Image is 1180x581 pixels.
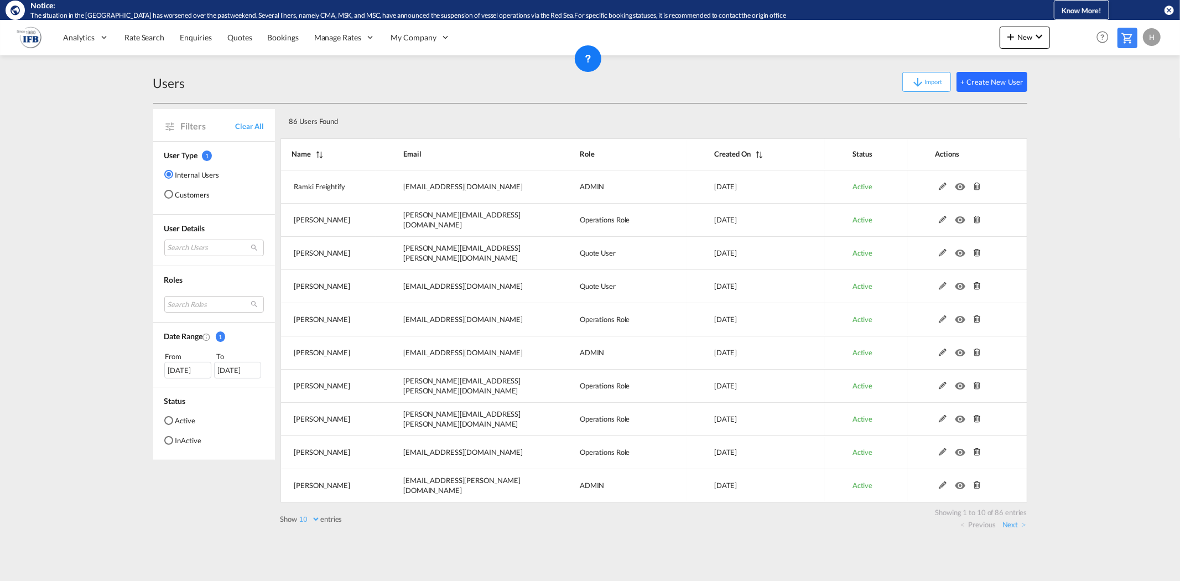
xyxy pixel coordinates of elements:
th: Role [552,138,687,170]
td: Operations Role [552,403,687,436]
span: [DATE] [714,215,737,224]
span: [DATE] [714,248,737,257]
span: [PERSON_NAME] [294,282,351,290]
span: Active [852,481,872,490]
td: Ramki Freightify [280,170,376,204]
md-icon: icon-eye [955,346,970,354]
div: [DATE] [214,362,261,378]
span: [DATE] [714,182,737,191]
span: [PERSON_NAME] [294,215,351,224]
label: Show entries [280,514,342,524]
span: Active [852,448,872,456]
button: + Create New User [957,72,1027,92]
td: melanie.goll@ifbhamburg.de [376,403,552,436]
span: Rate Search [124,33,164,42]
md-icon: icon-chevron-down [1032,30,1046,43]
td: 2025-06-18 [687,336,825,370]
span: [DATE] [714,381,737,390]
span: Quote User [580,282,616,290]
span: Bookings [268,33,299,42]
div: Users [153,74,185,92]
span: [PERSON_NAME] [294,348,351,357]
td: Operations Role [552,436,687,469]
button: icon-plus 400-fgNewicon-chevron-down [1000,27,1050,49]
span: [PERSON_NAME] [294,315,351,324]
span: [DATE] [714,282,737,290]
span: Active [852,348,872,357]
span: User Details [164,224,205,233]
td: ADMIN [552,336,687,370]
td: Tobias Schütt [280,370,376,403]
span: [DATE] [714,414,737,423]
span: [PERSON_NAME][EMAIL_ADDRESS][PERSON_NAME][DOMAIN_NAME] [403,243,521,262]
span: ADMIN [580,182,605,191]
span: 1 [202,151,212,161]
span: Help [1093,28,1112,46]
td: tobias.schuett@ifbhamburg.de [376,370,552,403]
md-icon: icon-eye [955,279,970,287]
th: Email [376,138,552,170]
md-icon: icon-eye [955,313,970,320]
td: Jiarui Zeng [280,436,376,469]
div: Showing 1 to 10 of 86 entries [286,502,1027,518]
th: Actions [908,138,1027,170]
span: [EMAIL_ADDRESS][DOMAIN_NAME] [403,315,523,324]
a: Previous [960,520,995,530]
span: Active [852,215,872,224]
md-icon: icon-eye [955,213,970,221]
span: Active [852,381,872,390]
span: [DATE] [714,481,737,490]
img: b628ab10256c11eeb52753acbc15d091.png [17,25,41,50]
span: Operations Role [580,414,630,423]
span: Enquiries [180,33,212,42]
td: Daniel Kinsfator [280,204,376,237]
md-icon: icon-eye [955,246,970,254]
span: Manage Rates [314,32,361,43]
a: Rate Search [117,19,172,55]
div: Manage Rates [306,19,383,55]
td: claus.robert@freightify.com [376,469,552,502]
td: Claus Robert [280,469,376,502]
md-icon: icon-eye [955,180,970,188]
div: H [1143,28,1161,46]
td: Dinesh Kumar [280,336,376,370]
th: Status [825,138,908,170]
md-radio-button: Internal Users [164,169,220,180]
th: Name [280,138,376,170]
md-icon: icon-arrow-down [911,76,924,89]
span: Ramki Freightify [294,182,345,191]
span: [EMAIL_ADDRESS][DOMAIN_NAME] [403,448,523,456]
td: Dennis Radtke [280,237,376,270]
md-icon: icon-plus 400-fg [1004,30,1017,43]
span: [DATE] [714,315,737,324]
td: dennis.radtke@ifbhamburg.de [376,237,552,270]
select: Showentries [297,515,320,524]
md-icon: icon-eye [955,479,970,486]
md-icon: icon-eye [955,412,970,420]
div: [DATE] [164,362,211,378]
div: Analytics [55,19,117,55]
td: 2025-08-04 [687,204,825,237]
td: 2025-07-10 [687,270,825,303]
span: [PERSON_NAME][EMAIL_ADDRESS][PERSON_NAME][DOMAIN_NAME] [403,409,521,428]
span: [EMAIL_ADDRESS][DOMAIN_NAME] [403,282,523,290]
span: ADMIN [580,348,605,357]
div: Help [1093,28,1117,48]
md-icon: icon-eye [955,445,970,453]
span: Quote User [580,248,616,257]
button: icon-close-circle [1163,4,1174,15]
td: 2025-09-10 [687,170,825,204]
span: [PERSON_NAME] [294,248,351,257]
span: [DATE] [714,448,737,456]
span: Active [852,248,872,257]
td: jiarui.zeng@ifbhamburg.de [376,436,552,469]
span: [PERSON_NAME] [294,448,351,456]
td: dinesh.kumar@freightify.com [376,336,552,370]
div: My Company [383,19,459,55]
span: ADMIN [580,481,605,490]
td: 2025-06-05 [687,469,825,502]
span: [PERSON_NAME][EMAIL_ADDRESS][PERSON_NAME][DOMAIN_NAME] [403,376,521,395]
span: [EMAIL_ADDRESS][DOMAIN_NAME] [403,182,523,191]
